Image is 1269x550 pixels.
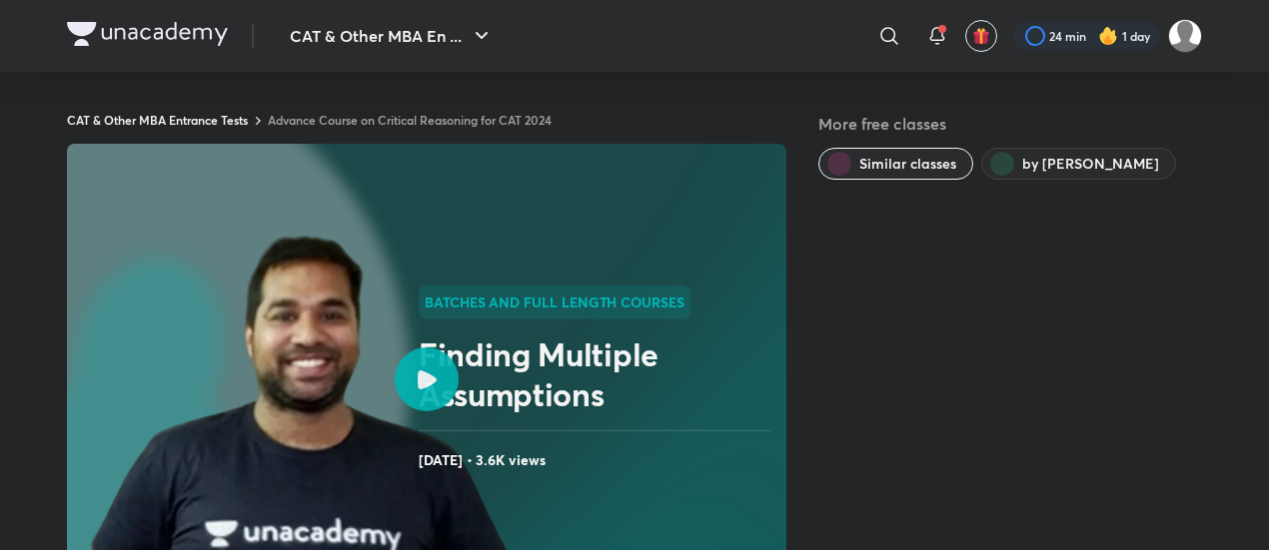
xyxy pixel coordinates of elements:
[965,20,997,52] button: avatar
[818,112,1202,136] h5: More free classes
[419,334,778,414] h2: Finding Multiple Assumptions
[1022,154,1159,174] span: by Lokesh Sharma
[859,154,956,174] span: Similar classes
[972,27,990,45] img: avatar
[419,447,778,473] h4: [DATE] • 3.6K views
[981,148,1176,180] button: by Lokesh Sharma
[818,148,973,180] button: Similar classes
[67,22,228,51] a: Company Logo
[67,22,228,46] img: Company Logo
[67,112,248,128] a: CAT & Other MBA Entrance Tests
[278,16,506,56] button: CAT & Other MBA En ...
[1098,26,1118,46] img: streak
[268,112,552,128] a: Advance Course on Critical Reasoning for CAT 2024
[1168,19,1202,53] img: Avinash Tibrewal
